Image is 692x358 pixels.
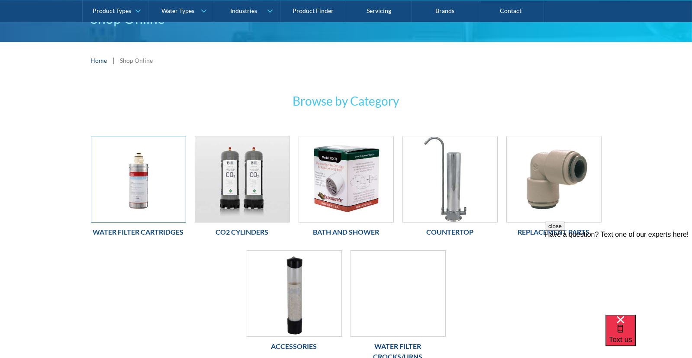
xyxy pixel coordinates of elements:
img: Water Filter Cartridges [91,136,186,222]
a: CountertopCountertop [402,136,498,242]
a: AccessoriesAccessories [247,250,342,356]
h6: Replacement Parts [506,227,602,237]
h6: Co2 Cylinders [195,227,290,237]
img: Accessories [247,251,341,336]
div: Product Types [93,7,131,14]
div: Shop Online [120,56,153,65]
h6: Countertop [402,227,498,237]
iframe: podium webchat widget prompt [545,222,692,326]
div: Industries [230,7,257,14]
h6: Bath and Shower [299,227,394,237]
a: Replacement PartsReplacement Parts [506,136,602,242]
div: Water Types [161,7,194,14]
iframe: podium webchat widget bubble [605,315,692,358]
div: | [112,55,116,65]
img: Countertop [403,136,497,222]
img: Bath and Shower [299,136,393,222]
h6: Water Filter Cartridges [91,227,186,237]
a: Co2 CylindersCo2 Cylinders [195,136,290,242]
h3: Browse by Category [177,92,515,110]
a: Home [91,56,107,65]
img: Co2 Cylinders [195,136,290,222]
img: Replacement Parts [507,136,601,222]
h6: Accessories [247,341,342,352]
a: Bath and ShowerBath and Shower [299,136,394,242]
a: Water Filter CartridgesWater Filter Cartridges [91,136,186,242]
